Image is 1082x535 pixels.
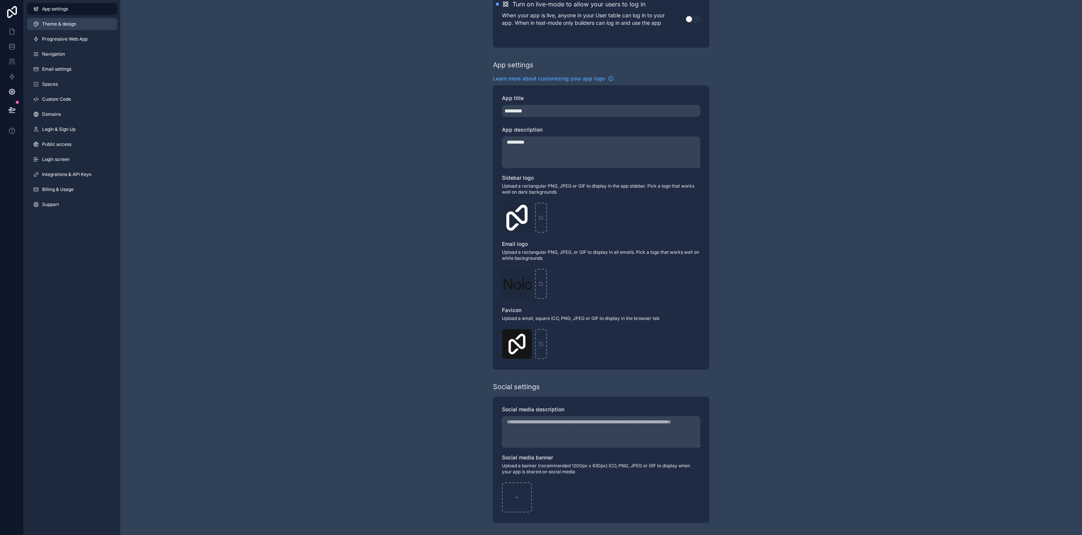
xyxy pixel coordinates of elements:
[27,123,117,135] a: Login & Sign Up
[27,78,117,90] a: Spaces
[502,12,685,27] p: When your app is live, anyone in your User table can log in to your app. When in test-mode only b...
[27,63,117,75] a: Email settings
[42,126,76,132] span: Login & Sign Up
[27,183,117,196] a: Billing & Usage
[42,81,58,87] span: Spaces
[502,454,553,461] span: Social media banner
[502,406,564,412] span: Social media description
[27,93,117,105] a: Custom Code
[502,241,528,247] span: Email logo
[42,36,88,42] span: Progressive Web App
[493,75,605,82] span: Learn more about customizing your app logo
[502,315,700,321] span: Upload a small, square ICO, PNG, JPEG or GIF to display in the browser tab
[493,60,533,70] div: App settings
[502,183,700,195] span: Upload a rectangular PNG, JPEG or GIF to display in the app sidebar. Pick a logo that works well ...
[27,3,117,15] a: App settings
[42,96,71,102] span: Custom Code
[42,51,65,57] span: Navigation
[27,138,117,150] a: Public access
[493,382,540,392] div: Social settings
[42,186,74,192] span: Billing & Usage
[27,199,117,211] a: Support
[42,171,91,177] span: Integrations & API Keys
[42,6,68,12] span: App settings
[502,95,524,101] span: App title
[502,174,534,181] span: Sidebar logo
[27,33,117,45] a: Progressive Web App
[493,75,614,82] a: Learn more about customizing your app logo
[42,21,76,27] span: Theme & design
[27,168,117,180] a: Integrations & API Keys
[42,66,71,72] span: Email settings
[502,249,700,261] span: Upload a rectangular PNG, JPEG, or GIF to display in all emails. Pick a logo that works well on w...
[42,156,70,162] span: Login screen
[27,18,117,30] a: Theme & design
[27,153,117,165] a: Login screen
[27,48,117,60] a: Navigation
[42,202,59,208] span: Support
[27,108,117,120] a: Domains
[42,141,71,147] span: Public access
[502,307,521,313] span: Favicon
[502,463,700,475] span: Upload a banner (recommended 1200px x 630px) ICO, PNG, JPEG or GIF to display when your app is sh...
[42,111,61,117] span: Domains
[502,126,543,133] span: App description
